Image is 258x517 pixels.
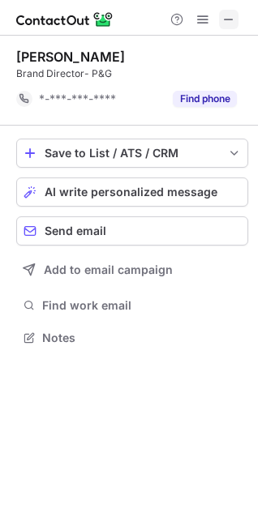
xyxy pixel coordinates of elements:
button: Find work email [16,294,248,317]
div: Save to List / ATS / CRM [45,147,220,160]
span: Notes [42,331,242,345]
button: AI write personalized message [16,177,248,207]
span: Find work email [42,298,242,313]
span: AI write personalized message [45,186,217,199]
img: ContactOut v5.3.10 [16,10,114,29]
div: [PERSON_NAME] [16,49,125,65]
button: Send email [16,216,248,246]
button: Notes [16,327,248,349]
span: Add to email campaign [44,263,173,276]
button: Reveal Button [173,91,237,107]
button: Add to email campaign [16,255,248,284]
div: Brand Director- P&G [16,66,248,81]
button: save-profile-one-click [16,139,248,168]
span: Send email [45,224,106,237]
